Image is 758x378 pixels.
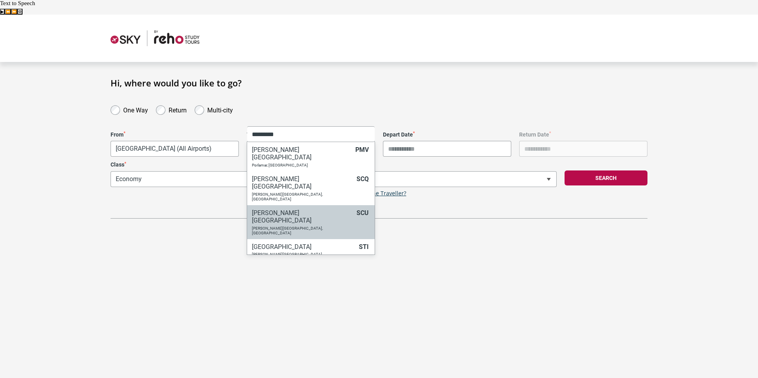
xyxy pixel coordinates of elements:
[355,146,369,153] span: PMV
[252,209,353,224] h6: [PERSON_NAME][GEOGRAPHIC_DATA]
[247,131,375,138] label: To
[252,163,351,168] p: Porlamar, [GEOGRAPHIC_DATA]
[356,209,369,217] span: SCU
[252,146,351,161] h6: [PERSON_NAME][GEOGRAPHIC_DATA]
[111,172,329,187] span: Economy
[252,175,353,190] h6: [PERSON_NAME][GEOGRAPHIC_DATA]
[252,226,353,236] p: [PERSON_NAME][GEOGRAPHIC_DATA], [GEOGRAPHIC_DATA]
[252,243,355,251] h6: [GEOGRAPHIC_DATA]
[17,9,23,15] button: Settings
[356,175,369,183] span: SCQ
[565,170,647,185] button: Search
[338,172,556,187] span: 1 Adult
[169,105,187,114] label: Return
[11,9,17,15] button: Forward
[111,171,330,187] span: Economy
[338,171,557,187] span: 1 Adult
[247,141,375,157] span: City or Airport
[247,126,375,142] input: Search
[252,192,353,202] p: [PERSON_NAME][GEOGRAPHIC_DATA], [GEOGRAPHIC_DATA]
[123,105,148,114] label: One Way
[111,161,330,168] label: Class
[338,161,557,168] label: Travellers
[111,141,239,157] span: Melbourne, Australia
[207,105,233,114] label: Multi-city
[5,9,11,15] button: Previous
[111,141,238,156] span: Melbourne, Australia
[383,131,511,138] label: Depart Date
[111,131,239,138] label: From
[359,243,369,251] span: STI
[252,252,355,262] p: [PERSON_NAME][GEOGRAPHIC_DATA], [GEOGRAPHIC_DATA]
[111,78,647,88] h1: Hi, where would you like to go?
